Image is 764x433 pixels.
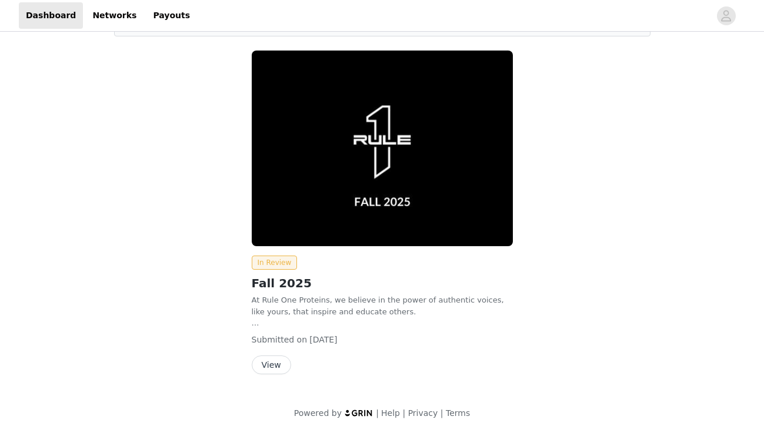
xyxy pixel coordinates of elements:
[441,408,443,418] span: |
[408,408,438,418] a: Privacy
[381,408,400,418] a: Help
[446,408,470,418] a: Terms
[252,256,298,270] span: In Review
[252,294,513,317] p: At Rule One Proteins, we believe in the power of authentic voices, like yours, that inspire and e...
[252,355,291,374] button: View
[252,51,513,246] img: Rule One Proteins
[376,408,379,418] span: |
[146,2,197,29] a: Payouts
[19,2,83,29] a: Dashboard
[720,6,732,25] div: avatar
[252,361,291,370] a: View
[402,408,405,418] span: |
[85,2,144,29] a: Networks
[294,408,342,418] span: Powered by
[252,335,308,344] span: Submitted on
[252,274,513,292] h2: Fall 2025
[344,409,373,417] img: logo
[309,335,337,344] span: [DATE]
